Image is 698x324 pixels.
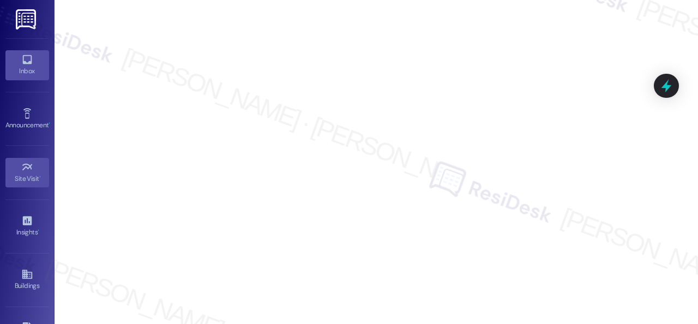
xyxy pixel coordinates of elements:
[5,158,49,187] a: Site Visit •
[38,227,39,234] span: •
[5,211,49,241] a: Insights •
[5,50,49,80] a: Inbox
[16,9,38,30] img: ResiDesk Logo
[49,120,50,127] span: •
[5,265,49,294] a: Buildings
[39,173,41,181] span: •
